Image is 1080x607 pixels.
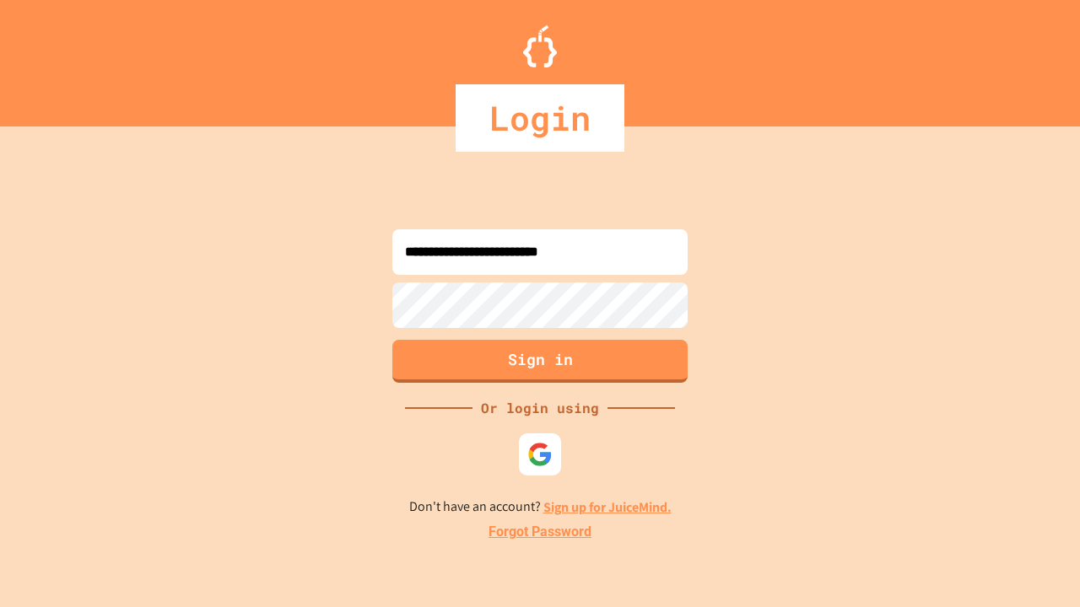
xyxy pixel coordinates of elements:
p: Don't have an account? [409,497,672,518]
img: google-icon.svg [527,442,553,467]
img: Logo.svg [523,25,557,67]
a: Forgot Password [489,522,591,542]
div: Or login using [472,398,607,418]
div: Login [456,84,624,152]
button: Sign in [392,340,688,383]
a: Sign up for JuiceMind. [543,498,672,516]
